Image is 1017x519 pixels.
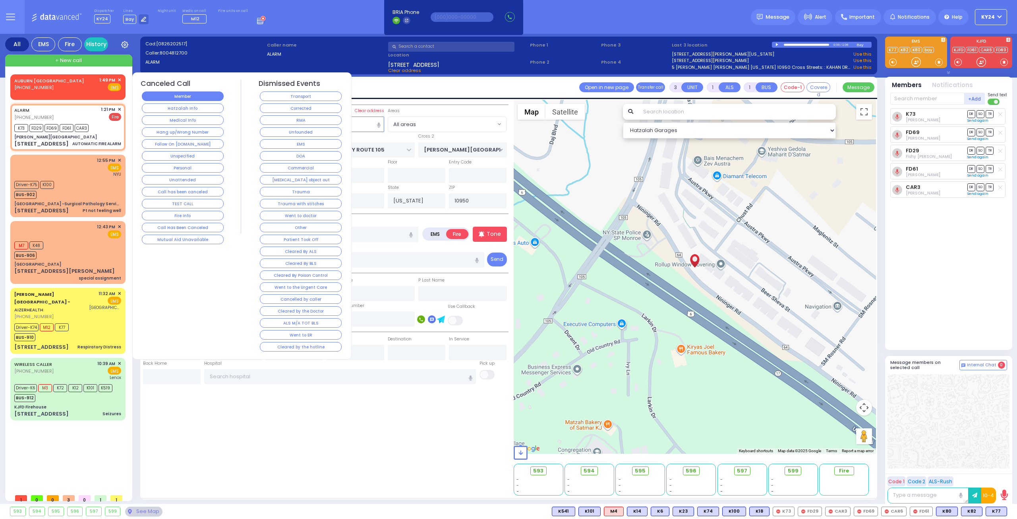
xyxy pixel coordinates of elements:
label: Turn off text [988,98,1000,106]
div: 0:00 [833,40,840,49]
span: M12 [40,323,54,331]
span: DR [967,183,975,191]
span: Fire [839,467,849,475]
div: [STREET_ADDRESS] [14,207,69,215]
div: 594 [29,507,45,516]
label: Entry Code [449,159,472,165]
a: Open in new page [579,82,634,92]
span: - [720,476,723,482]
span: EMS [108,230,121,238]
button: Follow On [DOMAIN_NAME] [142,139,224,149]
span: Send text [988,92,1007,98]
label: Night unit [158,9,176,14]
span: All areas [388,117,495,131]
img: red-radio-icon.svg [829,509,833,513]
a: K80 [911,47,922,53]
div: 596 [68,507,83,516]
div: Bay [857,42,872,48]
div: ALS [604,507,624,516]
span: BRIA Phone [392,9,419,16]
a: FD29 [906,148,919,154]
span: Clear address [388,67,421,74]
span: - [567,476,570,482]
div: BLS [961,507,982,516]
span: FD69 [44,124,58,132]
button: Cleared by the hotline [260,342,342,352]
a: Use this [853,51,872,58]
span: TR [986,183,994,191]
div: BLS [986,507,1007,516]
span: 0 [31,495,43,501]
h4: Canceled Call [141,80,190,88]
div: BLS [552,507,575,516]
button: Medical Info [142,115,224,125]
a: K82 [899,47,910,53]
img: red-radio-icon.svg [913,509,917,513]
span: Colombia Children's Hospital [89,305,121,311]
span: - [567,482,570,488]
span: 596 [686,467,696,475]
a: WIRELESS CALLER [14,361,52,367]
span: 1:21 PM [101,107,115,113]
button: Unfounded [260,127,342,137]
button: EMS [260,139,342,149]
span: ✕ [118,157,121,164]
div: [GEOGRAPHIC_DATA] -Surgical Pathology Services [14,201,121,207]
span: DR [967,110,975,118]
span: Bay [123,15,136,24]
img: red-radio-icon.svg [776,509,780,513]
button: Unspecified [142,151,224,161]
div: 597 [86,507,101,516]
span: 597 [737,467,747,475]
span: K72 [53,384,67,392]
a: [STREET_ADDRESS][PERSON_NAME][US_STATE] [672,51,774,58]
button: Call Has Been Canceled [142,223,224,232]
button: Code 1 [887,476,905,486]
a: bay [923,47,934,53]
label: P Last Name [418,277,445,284]
span: Alert [815,14,826,21]
span: FD61 [60,124,73,132]
button: TEST CALL [142,199,224,208]
span: M12 [191,16,199,22]
button: Show satellite imagery [545,104,585,120]
div: [STREET_ADDRESS] [14,343,69,351]
button: Internal Chat 0 [959,360,1007,370]
button: Send [487,253,507,266]
span: Driver-K74 [14,323,39,331]
p: Tone [487,230,501,238]
span: - [567,488,570,494]
button: Went to ER [260,330,342,340]
span: TR [986,128,994,136]
label: Use Callback [448,303,475,310]
button: ALS M/A TOT BLS [260,318,342,328]
img: Logo [31,12,84,22]
span: 3 [63,495,75,501]
a: CAR6 [979,47,994,53]
label: EMS [424,229,447,239]
span: [PHONE_NUMBER] [14,84,54,91]
button: Drag Pegman onto the map to open Street View [856,428,872,444]
a: K73 [906,111,916,117]
span: K101 [83,384,97,392]
span: 1 [110,495,122,501]
label: Destination [388,336,412,342]
button: UNIT [681,82,703,92]
button: Hang up/Wrong Number [142,127,224,137]
span: 0 [998,362,1005,369]
input: Search member [890,93,965,105]
button: +Add [965,93,985,105]
div: 599 [105,507,120,516]
span: Fishy Fruend [906,154,952,159]
span: TR [986,147,994,154]
span: DR [967,147,975,154]
a: Send again [967,173,988,178]
span: NYU [113,171,121,177]
span: Fire [109,113,121,121]
button: Members [892,81,922,90]
span: All areas [393,121,416,128]
div: All [5,37,29,51]
span: Joseph Blumenthal [906,190,940,196]
button: BUS [756,82,777,92]
span: KY24 [94,14,110,23]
